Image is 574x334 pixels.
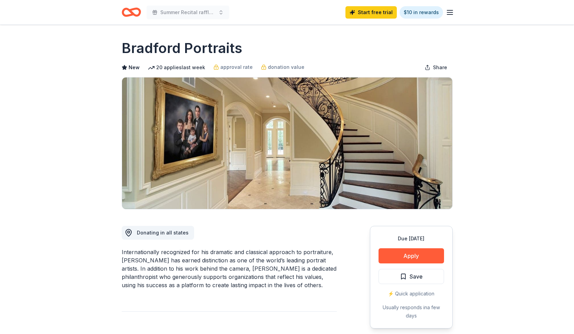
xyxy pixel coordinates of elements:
div: ⚡️ Quick application [379,290,444,298]
div: 20 applies last week [148,63,205,72]
span: Share [433,63,447,72]
span: New [129,63,140,72]
div: Usually responds in a few days [379,303,444,320]
span: Summer Recital raffle baskets [160,8,215,17]
button: Share [419,61,453,74]
span: Save [410,272,423,281]
div: Internationally recognized for his dramatic and classical approach to portraiture, [PERSON_NAME] ... [122,248,337,289]
button: Summer Recital raffle baskets [147,6,229,19]
a: $10 in rewards [400,6,443,19]
a: approval rate [213,63,253,71]
button: Save [379,269,444,284]
h1: Bradford Portraits [122,39,242,58]
span: approval rate [220,63,253,71]
button: Apply [379,248,444,263]
span: donation value [268,63,304,71]
a: donation value [261,63,304,71]
div: Due [DATE] [379,234,444,243]
img: Image for Bradford Portraits [122,77,452,209]
a: Home [122,4,141,20]
a: Start free trial [345,6,397,19]
span: Donating in all states [137,230,189,236]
